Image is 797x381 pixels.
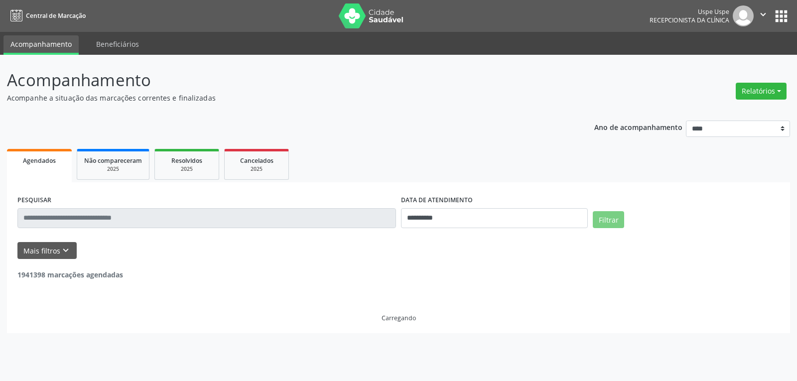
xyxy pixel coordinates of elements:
[401,193,473,208] label: DATA DE ATENDIMENTO
[593,211,624,228] button: Filtrar
[7,93,555,103] p: Acompanhe a situação das marcações correntes e finalizadas
[3,35,79,55] a: Acompanhamento
[758,9,769,20] i: 
[733,5,754,26] img: img
[382,314,416,322] div: Carregando
[171,156,202,165] span: Resolvidos
[17,242,77,259] button: Mais filtroskeyboard_arrow_down
[7,68,555,93] p: Acompanhamento
[650,7,729,16] div: Uspe Uspe
[17,193,51,208] label: PESQUISAR
[650,16,729,24] span: Recepcionista da clínica
[84,165,142,173] div: 2025
[773,7,790,25] button: apps
[594,121,682,133] p: Ano de acompanhamento
[84,156,142,165] span: Não compareceram
[736,83,787,100] button: Relatórios
[26,11,86,20] span: Central de Marcação
[23,156,56,165] span: Agendados
[240,156,273,165] span: Cancelados
[89,35,146,53] a: Beneficiários
[17,270,123,279] strong: 1941398 marcações agendadas
[60,245,71,256] i: keyboard_arrow_down
[7,7,86,24] a: Central de Marcação
[162,165,212,173] div: 2025
[754,5,773,26] button: 
[232,165,281,173] div: 2025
